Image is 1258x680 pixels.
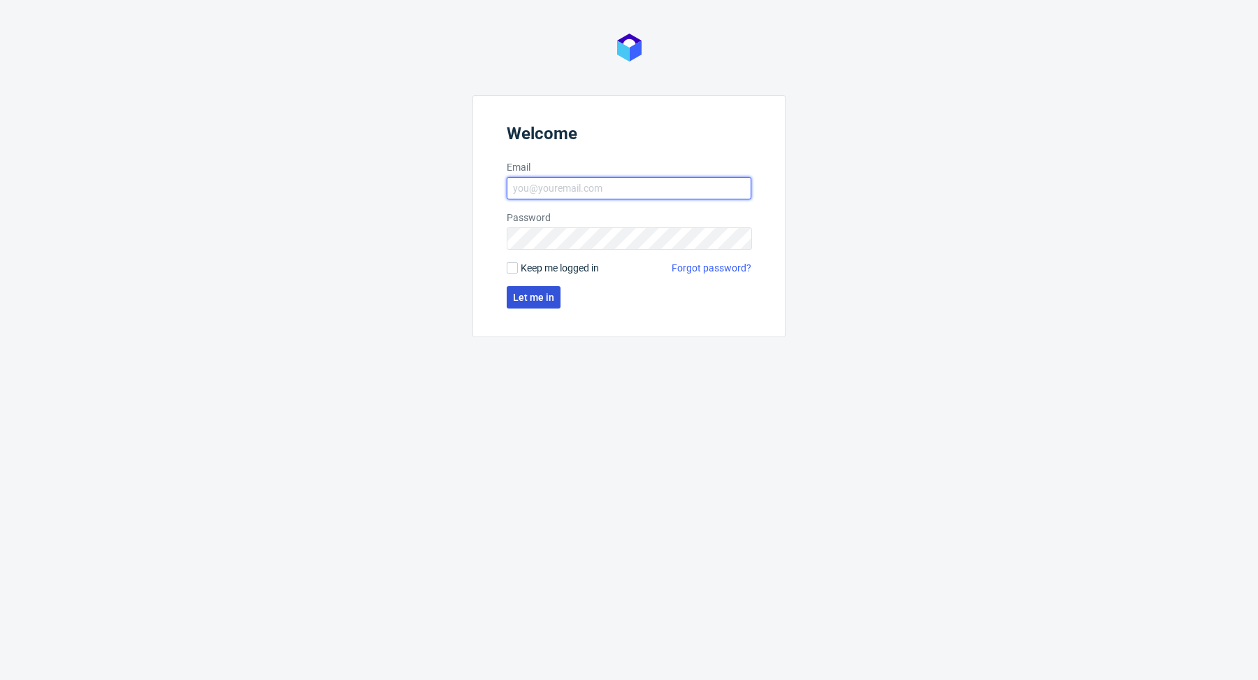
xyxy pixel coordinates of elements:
[507,177,751,199] input: you@youremail.com
[507,160,751,174] label: Email
[513,292,554,302] span: Let me in
[507,286,561,309] button: Let me in
[507,211,751,225] label: Password
[672,261,751,275] a: Forgot password?
[521,261,599,275] span: Keep me logged in
[507,124,751,149] header: Welcome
